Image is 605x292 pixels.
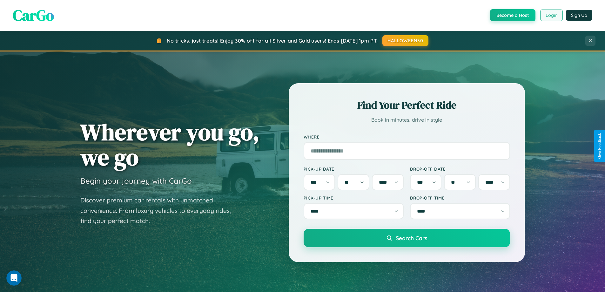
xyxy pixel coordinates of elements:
[540,10,563,21] button: Login
[410,195,510,200] label: Drop-off Time
[304,134,510,139] label: Where
[382,35,428,46] button: HALLOWEEN30
[410,166,510,172] label: Drop-off Date
[304,98,510,112] h2: Find Your Perfect Ride
[80,195,239,226] p: Discover premium car rentals with unmatched convenience. From luxury vehicles to everyday rides, ...
[304,166,404,172] label: Pick-up Date
[80,119,259,170] h1: Wherever you go, we go
[80,176,192,186] h3: Begin your journey with CarGo
[490,9,535,21] button: Become a Host
[13,5,54,26] span: CarGo
[304,229,510,247] button: Search Cars
[304,195,404,200] label: Pick-up Time
[597,133,602,159] div: Give Feedback
[167,37,378,44] span: No tricks, just treats! Enjoy 30% off for all Silver and Gold users! Ends [DATE] 1pm PT.
[304,115,510,125] p: Book in minutes, drive in style
[6,270,22,286] iframe: Intercom live chat
[566,10,592,21] button: Sign Up
[396,234,427,241] span: Search Cars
